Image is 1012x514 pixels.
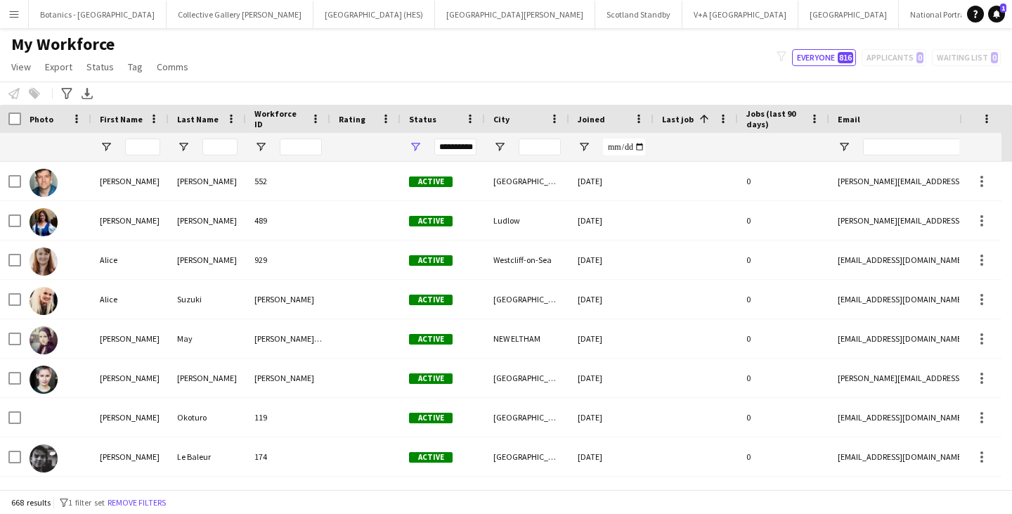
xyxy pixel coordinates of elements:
[578,114,605,124] span: Joined
[169,280,246,319] div: Suzuki
[595,1,682,28] button: Scotland Standby
[169,319,246,358] div: May
[177,114,219,124] span: Last Name
[81,58,119,76] a: Status
[409,373,453,384] span: Active
[519,139,561,155] input: City Filter Input
[569,319,654,358] div: [DATE]
[738,359,829,397] div: 0
[746,108,804,129] span: Jobs (last 90 days)
[79,85,96,102] app-action-btn: Export XLSX
[45,60,72,73] span: Export
[169,162,246,200] div: [PERSON_NAME]
[169,437,246,476] div: Le Baleur
[100,141,112,153] button: Open Filter Menu
[177,141,190,153] button: Open Filter Menu
[254,141,267,153] button: Open Filter Menu
[409,216,453,226] span: Active
[151,58,194,76] a: Comms
[569,280,654,319] div: [DATE]
[280,139,322,155] input: Workforce ID Filter Input
[738,319,829,358] div: 0
[157,60,188,73] span: Comms
[58,85,75,102] app-action-btn: Advanced filters
[86,60,114,73] span: Status
[485,240,569,279] div: Westcliff-on-Sea
[409,295,453,305] span: Active
[122,58,148,76] a: Tag
[246,398,330,437] div: 119
[91,319,169,358] div: [PERSON_NAME]
[105,495,169,510] button: Remove filters
[569,240,654,279] div: [DATE]
[313,1,435,28] button: [GEOGRAPHIC_DATA] (HES)
[169,398,246,437] div: Okoturo
[578,141,590,153] button: Open Filter Menu
[91,240,169,279] div: Alice
[569,162,654,200] div: [DATE]
[409,255,453,266] span: Active
[569,398,654,437] div: [DATE]
[493,141,506,153] button: Open Filter Menu
[409,114,436,124] span: Status
[988,6,1005,23] a: 1
[1000,4,1006,13] span: 1
[738,280,829,319] div: 0
[485,437,569,476] div: [GEOGRAPHIC_DATA]
[792,49,856,66] button: Everyone816
[125,139,160,155] input: First Name Filter Input
[838,114,860,124] span: Email
[409,334,453,345] span: Active
[167,1,313,28] button: Collective Gallery [PERSON_NAME]
[11,34,115,55] span: My Workforce
[246,240,330,279] div: 929
[11,60,31,73] span: View
[246,437,330,476] div: 174
[30,366,58,394] img: Anna Christensen
[128,60,143,73] span: Tag
[91,280,169,319] div: Alice
[339,114,365,124] span: Rating
[569,437,654,476] div: [DATE]
[485,162,569,200] div: [GEOGRAPHIC_DATA]
[30,208,58,236] img: Alexandra Whitworth
[246,201,330,240] div: 489
[91,162,169,200] div: [PERSON_NAME]
[569,201,654,240] div: [DATE]
[485,201,569,240] div: Ludlow
[30,326,58,354] img: Amber-Rose May
[738,240,829,279] div: 0
[29,1,167,28] button: Botanics - [GEOGRAPHIC_DATA]
[485,398,569,437] div: [GEOGRAPHIC_DATA]
[30,444,58,473] img: Arthur Le Baleur
[485,359,569,397] div: [GEOGRAPHIC_DATA]
[838,141,850,153] button: Open Filter Menu
[30,287,58,315] img: Alice Suzuki
[30,169,58,197] img: Alex Cosgriff
[662,114,694,124] span: Last job
[6,58,37,76] a: View
[485,280,569,319] div: [GEOGRAPHIC_DATA]
[169,359,246,397] div: [PERSON_NAME]
[202,139,238,155] input: Last Name Filter Input
[409,413,453,423] span: Active
[30,114,53,124] span: Photo
[738,201,829,240] div: 0
[91,359,169,397] div: [PERSON_NAME]
[246,280,330,319] div: [PERSON_NAME]
[254,108,305,129] span: Workforce ID
[409,452,453,463] span: Active
[485,319,569,358] div: NEW ELTHAM
[91,398,169,437] div: [PERSON_NAME]
[169,240,246,279] div: [PERSON_NAME]
[798,1,899,28] button: [GEOGRAPHIC_DATA]
[435,1,595,28] button: [GEOGRAPHIC_DATA][PERSON_NAME]
[569,359,654,397] div: [DATE]
[409,176,453,187] span: Active
[246,359,330,397] div: [PERSON_NAME]
[100,114,143,124] span: First Name
[39,58,78,76] a: Export
[738,162,829,200] div: 0
[738,398,829,437] div: 0
[68,497,105,508] span: 1 filter set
